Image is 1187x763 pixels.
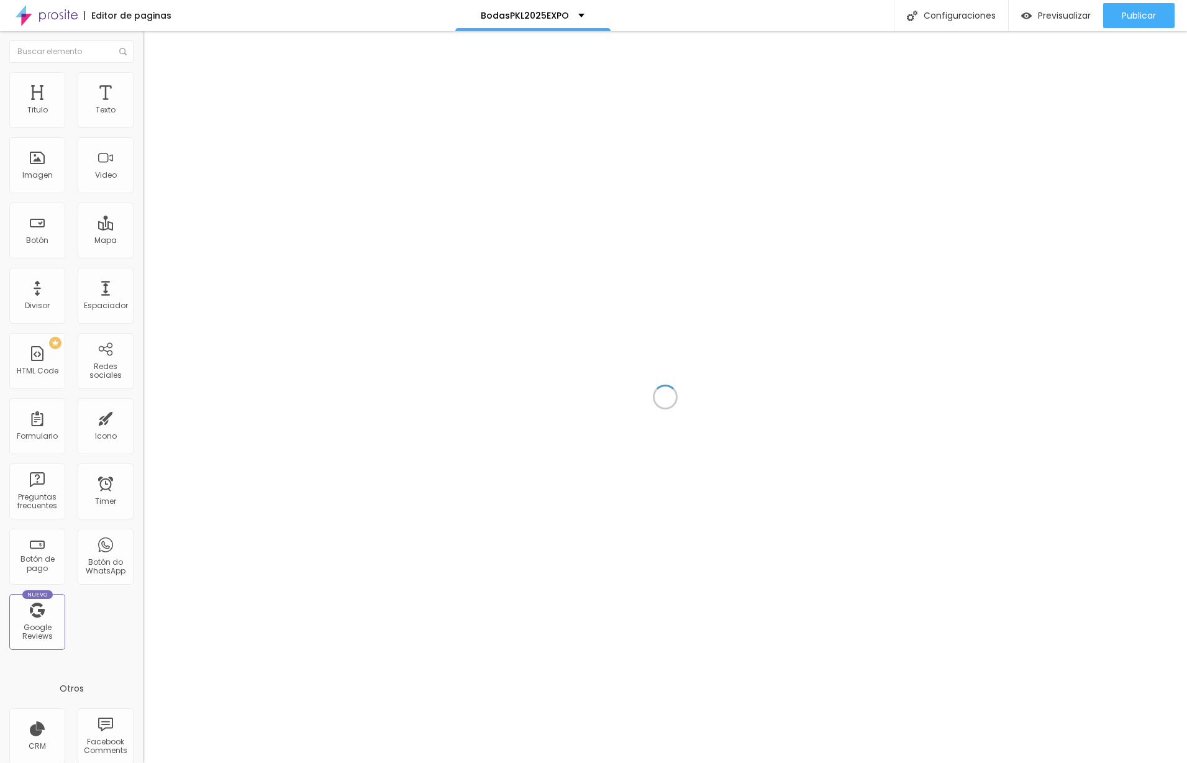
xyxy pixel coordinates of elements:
div: Preguntas frecuentes [12,493,61,511]
p: BodasPKL2025EXPO [481,11,569,20]
span: Previsualizar [1038,11,1091,21]
div: Botón de pago [12,555,61,573]
div: Botón do WhatsApp [81,558,130,576]
img: Icone [119,48,127,55]
div: Timer [95,497,116,506]
div: Editor de paginas [84,11,171,20]
div: HTML Code [17,367,58,375]
div: Divisor [25,301,50,310]
div: Video [95,171,117,180]
button: Publicar [1103,3,1175,28]
div: CRM [29,742,46,751]
div: Botón [26,236,48,245]
div: Mapa [94,236,117,245]
div: Texto [96,106,116,114]
div: Nuevo [22,590,53,599]
input: Buscar elemento [9,40,134,63]
span: Publicar [1122,11,1156,21]
div: Google Reviews [12,623,61,641]
div: Formulario [17,432,58,441]
div: Icono [95,432,117,441]
div: Facebook Comments [81,738,130,756]
div: Redes sociales [81,362,130,380]
img: view-1.svg [1021,11,1032,21]
div: Imagen [22,171,53,180]
div: Espaciador [84,301,128,310]
img: Icone [907,11,917,21]
button: Previsualizar [1009,3,1103,28]
div: Titulo [27,106,48,114]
